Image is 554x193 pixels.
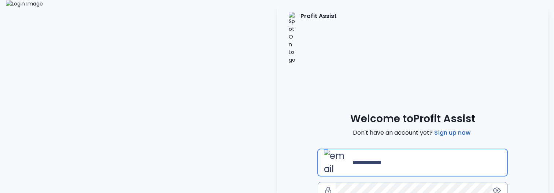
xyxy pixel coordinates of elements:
p: Profit Assist [300,12,337,64]
img: SpotOn Logo [289,12,296,64]
a: Sign up now [433,128,472,137]
img: email [324,149,350,176]
span: Don't have an account yet? [353,128,472,137]
span: Welcome to Profit Assist [350,112,475,125]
